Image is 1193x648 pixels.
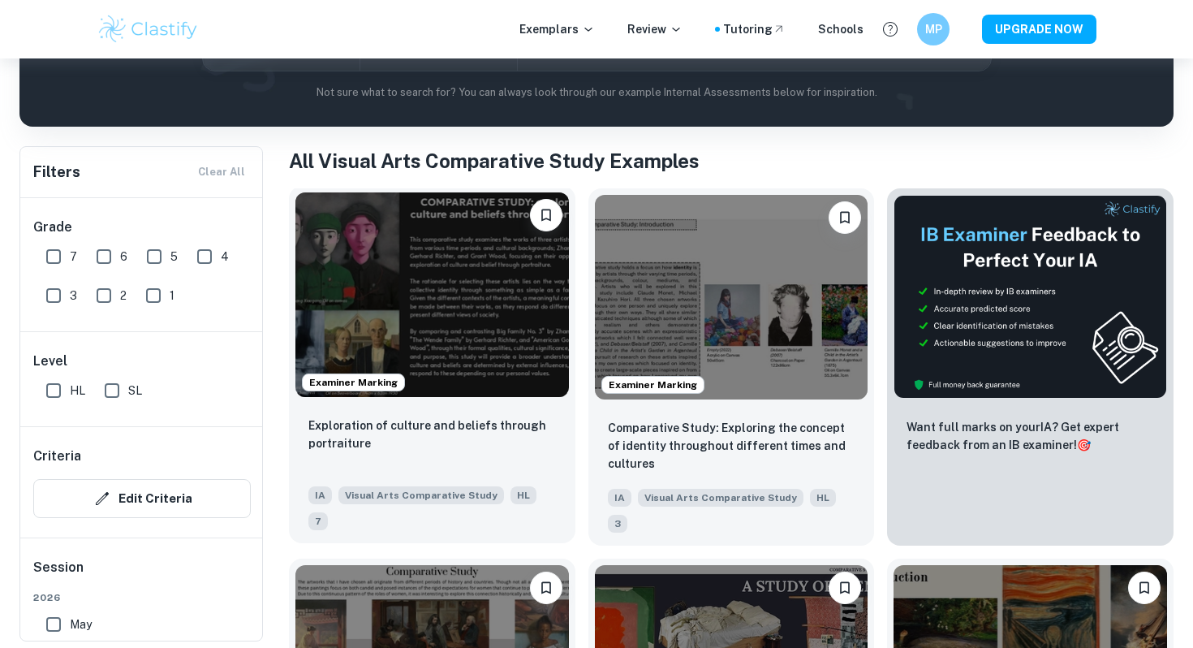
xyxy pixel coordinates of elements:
span: 1 [170,287,174,305]
a: Schools [818,20,864,38]
span: 2026 [33,590,251,605]
span: Examiner Marking [303,375,404,390]
button: UPGRADE NOW [982,15,1096,44]
p: Exploration of culture and beliefs through portraiture [308,417,556,452]
button: Bookmark [829,201,861,234]
span: SL [128,382,142,400]
img: Clastify logo [97,13,200,45]
span: HL [70,382,85,400]
h6: Level [33,352,251,371]
span: Visual Arts Comparative Study [338,486,504,504]
button: Bookmark [530,199,562,231]
h6: Session [33,558,251,590]
span: IA [308,486,332,504]
a: Examiner MarkingBookmarkExploration of culture and beliefs through portraitureIAVisual Arts Compa... [289,188,575,546]
span: 2 [120,287,127,305]
p: Want full marks on your IA ? Get expert feedback from an IB examiner! [907,418,1154,454]
span: 3 [70,287,77,305]
span: IA [608,489,631,507]
button: Bookmark [829,572,861,604]
button: Bookmark [530,572,562,604]
p: Exemplars [519,20,595,38]
img: Visual Arts Comparative Study IA example thumbnail: Comparative Study: Exploring the concept [595,195,868,400]
span: 6 [120,248,127,266]
span: 7 [70,248,77,266]
h6: MP [924,20,943,38]
h1: All Visual Arts Comparative Study Examples [289,146,1174,175]
p: Review [627,20,683,38]
button: Bookmark [1128,572,1161,604]
a: Tutoring [723,20,786,38]
p: Comparative Study: Exploring the concept of identity throughout different times and cultures [608,419,855,473]
span: 3 [608,515,627,533]
h6: Criteria [33,447,81,466]
span: 5 [170,248,178,266]
p: Not sure what to search for? You can always look through our example Internal Assessments below f... [32,84,1161,101]
img: Thumbnail [894,195,1167,399]
a: Examiner MarkingBookmarkComparative Study: Exploring the concept of identity throughout different... [588,188,875,546]
span: Examiner Marking [602,378,704,392]
button: MP [917,13,950,45]
span: Visual Arts Comparative Study [638,489,803,507]
span: HL [810,489,836,507]
span: 7 [308,512,328,530]
span: HL [510,486,536,504]
button: Help and Feedback [876,15,904,43]
button: Edit Criteria [33,479,251,518]
span: 🎯 [1077,438,1091,451]
img: Visual Arts Comparative Study IA example thumbnail: Exploration of culture and beliefs throu [295,192,569,397]
span: May [70,616,92,633]
a: ThumbnailWant full marks on yourIA? Get expert feedback from an IB examiner! [887,188,1174,546]
h6: Filters [33,161,80,184]
span: 4 [221,248,229,266]
h6: Grade [33,218,251,237]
